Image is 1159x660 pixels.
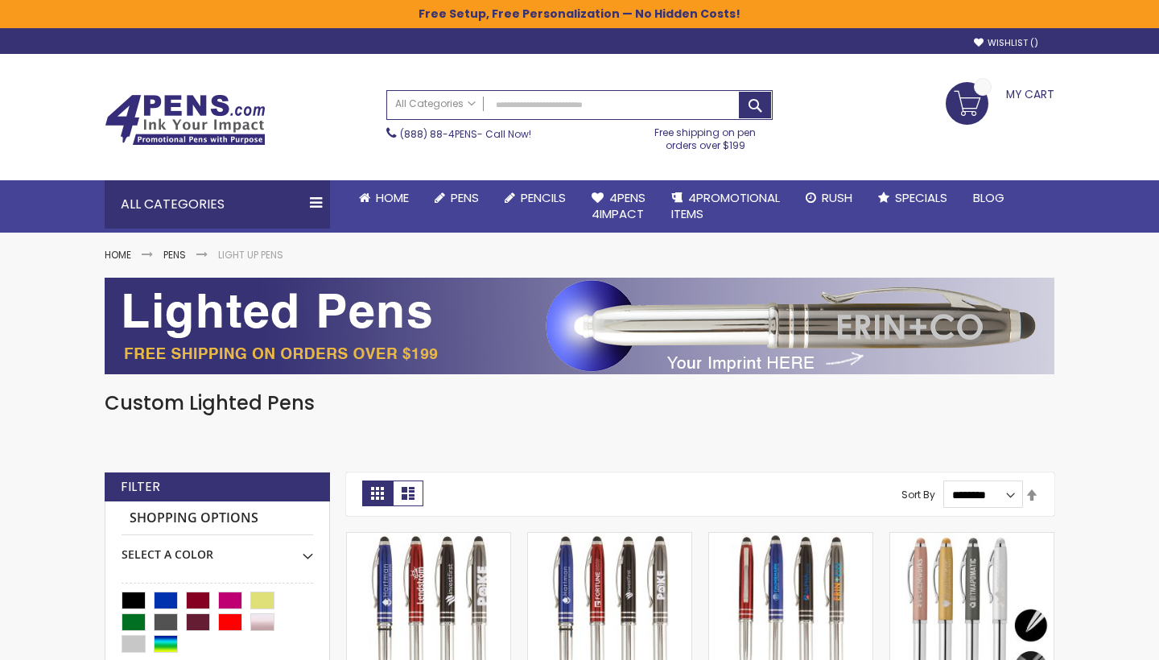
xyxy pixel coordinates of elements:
[395,97,476,110] span: All Categories
[895,189,947,206] span: Specials
[105,94,266,146] img: 4Pens Custom Pens and Promotional Products
[105,180,330,229] div: All Categories
[105,278,1054,374] img: Light Up Pens
[376,189,409,206] span: Home
[638,120,773,152] div: Free shipping on pen orders over $199
[592,189,645,222] span: 4Pens 4impact
[822,189,852,206] span: Rush
[422,180,492,216] a: Pens
[122,535,313,563] div: Select A Color
[346,180,422,216] a: Home
[901,488,935,501] label: Sort By
[362,481,393,506] strong: Grid
[387,91,484,118] a: All Categories
[451,189,479,206] span: Pens
[105,390,1054,416] h1: Custom Lighted Pens
[521,189,566,206] span: Pencils
[671,189,780,222] span: 4PROMOTIONAL ITEMS
[400,127,531,141] span: - Call Now!
[528,532,691,546] a: Vivano Duo Pen with Stylus - Standard Laser
[121,478,160,496] strong: Filter
[163,248,186,262] a: Pens
[973,189,1004,206] span: Blog
[890,532,1054,546] a: Vivano Softy Metallic Pen with LED Light and Stylus - Laser Engraved
[105,248,131,262] a: Home
[492,180,579,216] a: Pencils
[974,37,1038,49] a: Wishlist
[122,501,313,536] strong: Shopping Options
[347,532,510,546] a: Vivano Duo Pen with Stylus - LaserMax
[658,180,793,233] a: 4PROMOTIONALITEMS
[709,532,872,546] a: Vivano Duo Pen with Stylus - ColorJet
[400,127,477,141] a: (888) 88-4PENS
[218,248,283,262] strong: Light Up Pens
[793,180,865,216] a: Rush
[579,180,658,233] a: 4Pens4impact
[865,180,960,216] a: Specials
[960,180,1017,216] a: Blog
